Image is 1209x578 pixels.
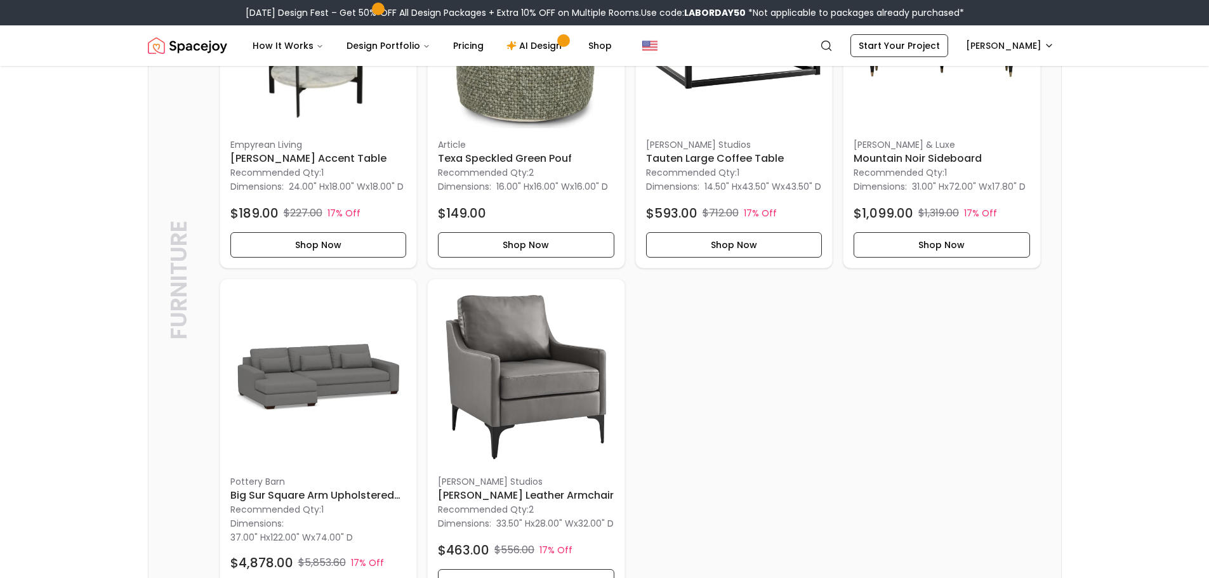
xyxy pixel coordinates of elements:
[918,206,959,221] p: $1,319.00
[854,138,1030,151] p: [PERSON_NAME] & Luxe
[230,503,407,516] p: Recommended Qty: 1
[443,33,494,58] a: Pricing
[646,138,823,151] p: [PERSON_NAME] Studios
[230,516,284,531] p: Dimensions:
[646,232,823,258] button: Shop Now
[148,33,227,58] img: Spacejoy Logo
[785,180,821,193] span: 43.50" D
[289,180,325,193] span: 24.00" H
[166,128,192,432] p: Furniture
[438,166,614,179] p: Recommended Qty: 2
[642,38,657,53] img: United States
[958,34,1062,57] button: [PERSON_NAME]
[438,541,489,559] h4: $463.00
[574,180,608,193] span: 16.00" D
[230,531,353,544] p: x x
[438,138,614,151] p: Article
[854,166,1030,179] p: Recommended Qty: 1
[230,554,293,572] h4: $4,878.00
[351,556,384,569] p: 17% Off
[230,488,407,503] h6: Big Sur Square Arm Upholstered Sofa with Chaise Sectional
[148,33,227,58] a: Spacejoy
[329,180,366,193] span: 18.00" W
[230,166,407,179] p: Recommended Qty: 1
[242,33,334,58] button: How It Works
[992,180,1026,193] span: 17.80" D
[370,180,404,193] span: 18.00" D
[578,517,614,530] span: 32.00" D
[494,542,534,558] p: $556.00
[912,180,1026,193] p: x x
[496,180,608,193] p: x x
[496,33,576,58] a: AI Design
[535,517,574,530] span: 28.00" W
[438,151,614,166] h6: Texa Speckled Green Pouf
[854,151,1030,166] h6: Mountain Noir Sideboard
[646,166,823,179] p: Recommended Qty: 1
[539,544,572,556] p: 17% Off
[246,6,964,19] div: [DATE] Design Fest – Get 50% OFF All Design Packages + Extra 10% OFF on Multiple Rooms.
[327,207,360,220] p: 17% Off
[641,6,746,19] span: Use code:
[438,179,491,194] p: Dimensions:
[230,475,407,488] p: Pottery Barn
[438,475,614,488] p: [PERSON_NAME] Studios
[578,33,622,58] a: Shop
[742,180,781,193] span: 43.50" W
[746,6,964,19] span: *Not applicable to packages already purchased*
[438,289,614,466] img: Lancor Leather Armchair image
[438,232,614,258] button: Shop Now
[912,180,944,193] span: 31.00" H
[284,206,322,221] p: $227.00
[438,204,486,222] h4: $149.00
[744,207,777,220] p: 17% Off
[646,179,699,194] p: Dimensions:
[230,289,407,466] img: Big Sur Square Arm Upholstered Sofa with Chaise Sectional image
[148,25,1062,66] nav: Global
[438,488,614,503] h6: [PERSON_NAME] Leather Armchair
[298,555,346,570] p: $5,853.60
[315,531,353,544] span: 74.00" D
[438,503,614,516] p: Recommended Qty: 2
[854,232,1030,258] button: Shop Now
[496,180,529,193] span: 16.00" H
[230,151,407,166] h6: [PERSON_NAME] Accent Table
[289,180,404,193] p: x x
[230,531,266,544] span: 37.00" H
[230,138,407,151] p: Empyrean Living
[496,517,614,530] p: x x
[850,34,948,57] a: Start Your Project
[854,179,907,194] p: Dimensions:
[854,204,913,222] h4: $1,099.00
[684,6,746,19] b: LABORDAY50
[646,151,823,166] h6: Tauten Large Coffee Table
[230,204,279,222] h4: $189.00
[964,207,997,220] p: 17% Off
[242,33,622,58] nav: Main
[949,180,988,193] span: 72.00" W
[270,531,311,544] span: 122.00" W
[703,206,739,221] p: $712.00
[704,180,821,193] p: x x
[438,516,491,531] p: Dimensions:
[496,517,531,530] span: 33.50" H
[230,232,407,258] button: Shop Now
[704,180,737,193] span: 14.50" H
[646,204,697,222] h4: $593.00
[534,180,570,193] span: 16.00" W
[336,33,440,58] button: Design Portfolio
[230,179,284,194] p: Dimensions:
